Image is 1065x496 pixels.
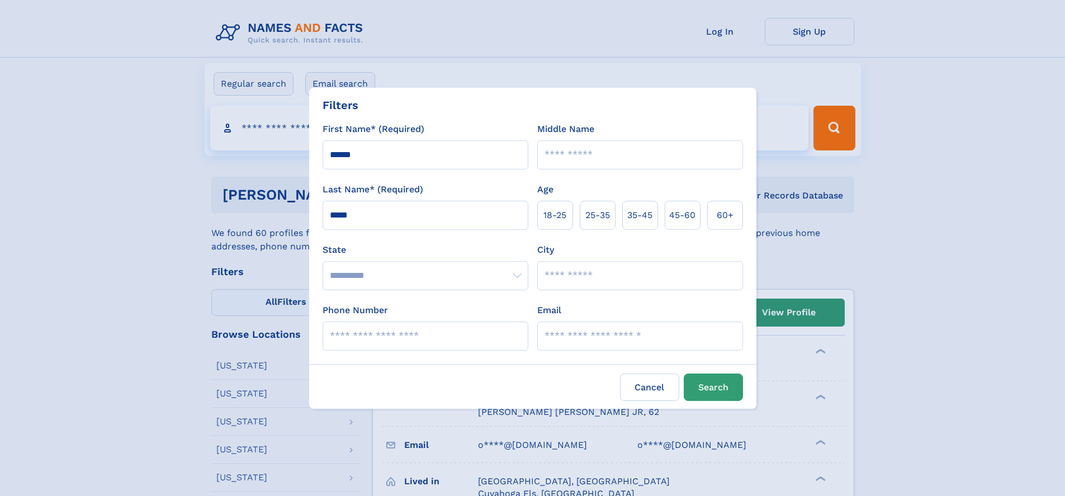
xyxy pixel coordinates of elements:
[323,183,423,196] label: Last Name* (Required)
[620,374,679,401] label: Cancel
[323,97,358,114] div: Filters
[717,209,733,222] span: 60+
[537,243,554,257] label: City
[684,374,743,401] button: Search
[323,304,388,317] label: Phone Number
[627,209,652,222] span: 35‑45
[585,209,610,222] span: 25‑35
[669,209,695,222] span: 45‑60
[537,183,553,196] label: Age
[323,243,528,257] label: State
[323,122,424,136] label: First Name* (Required)
[537,122,594,136] label: Middle Name
[537,304,561,317] label: Email
[543,209,566,222] span: 18‑25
